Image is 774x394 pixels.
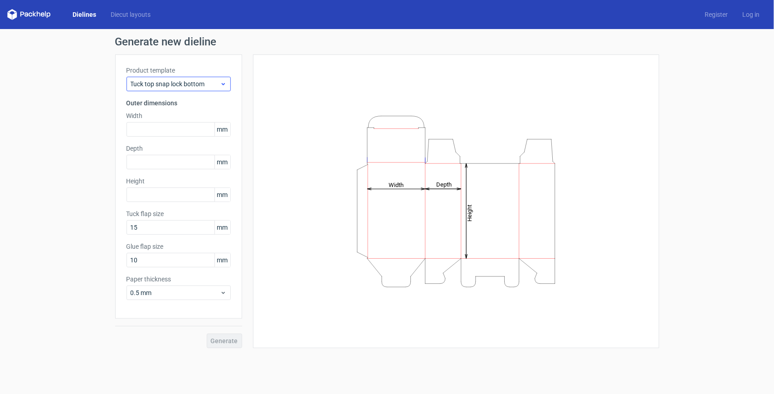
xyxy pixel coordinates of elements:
[127,111,231,120] label: Width
[214,253,230,267] span: mm
[127,177,231,186] label: Height
[127,66,231,75] label: Product template
[127,144,231,153] label: Depth
[214,221,230,234] span: mm
[127,275,231,284] label: Paper thickness
[131,288,220,297] span: 0.5 mm
[127,242,231,251] label: Glue flap size
[115,36,659,47] h1: Generate new dieline
[214,188,230,202] span: mm
[65,10,103,19] a: Dielines
[214,155,230,169] span: mm
[214,123,230,136] span: mm
[697,10,735,19] a: Register
[436,181,452,188] tspan: Depth
[388,181,403,188] tspan: Width
[103,10,158,19] a: Diecut layouts
[735,10,767,19] a: Log in
[127,98,231,108] h3: Outer dimensions
[127,209,231,218] label: Tuck flap size
[466,204,473,221] tspan: Height
[131,79,220,89] span: Tuck top snap lock bottom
